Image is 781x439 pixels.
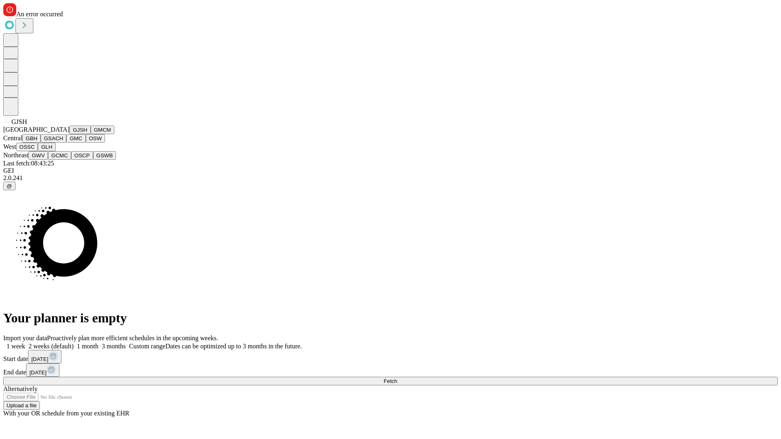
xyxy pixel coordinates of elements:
button: GBH [22,134,41,143]
span: [GEOGRAPHIC_DATA] [3,126,70,133]
span: Custom range [129,343,165,350]
span: 3 months [102,343,126,350]
span: Last fetch: 08:43:25 [3,160,54,167]
span: Fetch [384,378,397,384]
span: An error occurred [16,11,63,17]
button: GSWB [93,151,116,160]
span: 1 month [77,343,98,350]
button: @ [3,182,15,190]
span: @ [7,183,12,189]
span: Central [3,135,22,141]
span: Proactively plan more efficient schedules in the upcoming weeks. [47,335,218,341]
span: Import your data [3,335,47,341]
span: West [3,143,16,150]
span: Alternatively [3,385,37,392]
button: GMC [66,134,85,143]
span: Dates can be optimized up to 3 months in the future. [166,343,302,350]
button: GCMC [48,151,71,160]
button: Fetch [3,377,778,385]
button: GWV [28,151,48,160]
button: OSCP [71,151,93,160]
button: GSACH [41,134,66,143]
span: 2 weeks (default) [28,343,74,350]
span: [DATE] [31,356,48,362]
span: GJSH [11,118,27,125]
button: Upload a file [3,401,40,410]
button: GJSH [70,126,91,134]
h1: Your planner is empty [3,311,778,326]
div: End date [3,363,778,377]
button: OSW [86,134,105,143]
button: OSSC [16,143,38,151]
button: [DATE] [28,350,61,363]
div: 2.0.241 [3,174,778,182]
button: GLH [38,143,55,151]
button: [DATE] [26,363,59,377]
div: GEI [3,167,778,174]
span: 1 week [7,343,25,350]
button: GMCM [91,126,114,134]
div: Start date [3,350,778,363]
span: Northeast [3,152,28,159]
span: [DATE] [29,369,46,376]
span: With your OR schedule from your existing EHR [3,410,129,417]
